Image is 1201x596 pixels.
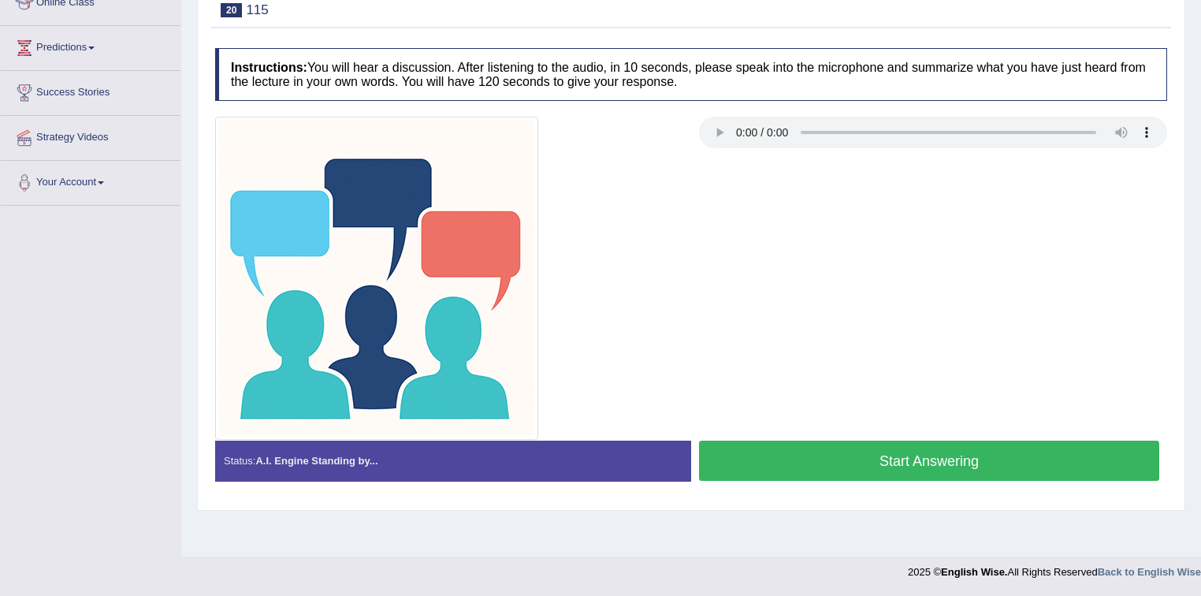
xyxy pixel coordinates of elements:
[215,441,691,481] div: Status:
[221,3,242,17] span: 20
[908,557,1201,579] div: 2025 © All Rights Reserved
[699,441,1159,481] button: Start Answering
[231,61,307,74] b: Instructions:
[1,116,180,155] a: Strategy Videos
[1,26,180,65] a: Predictions
[1,161,180,200] a: Your Account
[1098,566,1201,578] a: Back to English Wise
[1,71,180,110] a: Success Stories
[255,455,377,467] strong: A.I. Engine Standing by...
[246,2,268,17] small: 115
[941,566,1007,578] strong: English Wise.
[215,48,1167,101] h4: You will hear a discussion. After listening to the audio, in 10 seconds, please speak into the mi...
